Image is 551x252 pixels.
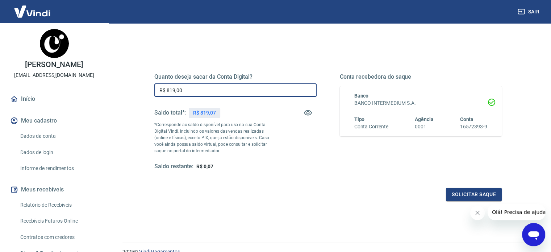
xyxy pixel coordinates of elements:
button: Solicitar saque [446,188,502,201]
button: Sair [516,5,542,18]
p: [PERSON_NAME] [25,61,83,69]
a: Contratos com credores [17,230,100,245]
h6: 0001 [415,123,434,131]
h5: Saldo restante: [154,163,193,170]
h5: Quanto deseja sacar da Conta Digital? [154,73,317,80]
span: Banco [354,93,369,99]
span: Conta [460,116,473,122]
h6: BANCO INTERMEDIUM S.A. [354,99,488,107]
p: R$ 819,07 [193,109,216,117]
span: Olá! Precisa de ajuda? [4,5,61,11]
p: [EMAIL_ADDRESS][DOMAIN_NAME] [14,71,94,79]
h6: 16572393-9 [460,123,487,131]
iframe: Fechar mensagem [470,206,485,220]
h5: Conta recebedora do saque [340,73,502,80]
button: Meu cadastro [9,113,100,129]
iframe: Botão para abrir a janela de mensagens [522,223,545,246]
a: Relatório de Recebíveis [17,198,100,212]
iframe: Mensagem da empresa [488,204,545,220]
h5: Saldo total*: [154,109,186,116]
p: *Corresponde ao saldo disponível para uso na sua Conta Digital Vindi. Incluindo os valores das ve... [154,121,276,154]
span: Tipo [354,116,365,122]
a: Recebíveis Futuros Online [17,214,100,228]
img: 2b6a788d-9dbf-457c-8df8-73e6bc77f197.jpeg [40,29,69,58]
button: Meus recebíveis [9,182,100,198]
h6: Conta Corrente [354,123,388,131]
a: Dados da conta [17,129,100,144]
a: Início [9,91,100,107]
span: R$ 0,07 [196,164,213,169]
a: Informe de rendimentos [17,161,100,176]
span: Agência [415,116,434,122]
a: Dados de login [17,145,100,160]
img: Vindi [9,0,56,22]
